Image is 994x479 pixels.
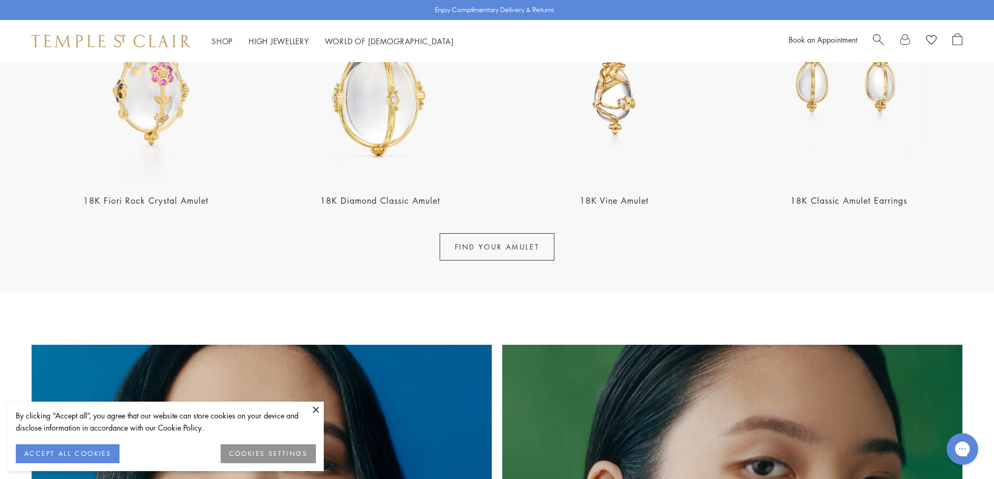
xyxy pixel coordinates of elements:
a: 18K Vine Amulet [580,195,649,206]
button: ACCEPT ALL COOKIES [16,444,120,463]
a: High JewelleryHigh Jewellery [248,36,309,46]
a: 18K Diamond Classic Amulet [320,195,440,206]
a: Search [873,33,884,49]
a: 18K Fiori Rock Crystal Amulet [83,195,208,206]
img: Temple St. Clair [32,35,191,47]
a: ShopShop [212,36,233,46]
a: 18K Classic Amulet Earrings [790,195,907,206]
div: By clicking “Accept all”, you agree that our website can store cookies on your device and disclos... [16,410,316,434]
a: FIND YOUR AMULET [440,233,555,261]
iframe: Gorgias live chat messenger [941,430,983,468]
a: View Wishlist [926,33,937,49]
a: World of [DEMOGRAPHIC_DATA]World of [DEMOGRAPHIC_DATA] [325,36,454,46]
button: COOKIES SETTINGS [221,444,316,463]
a: Book an Appointment [789,34,857,45]
a: Open Shopping Bag [952,33,962,49]
p: Enjoy Complimentary Delivery & Returns [435,5,554,15]
nav: Main navigation [212,35,454,48]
